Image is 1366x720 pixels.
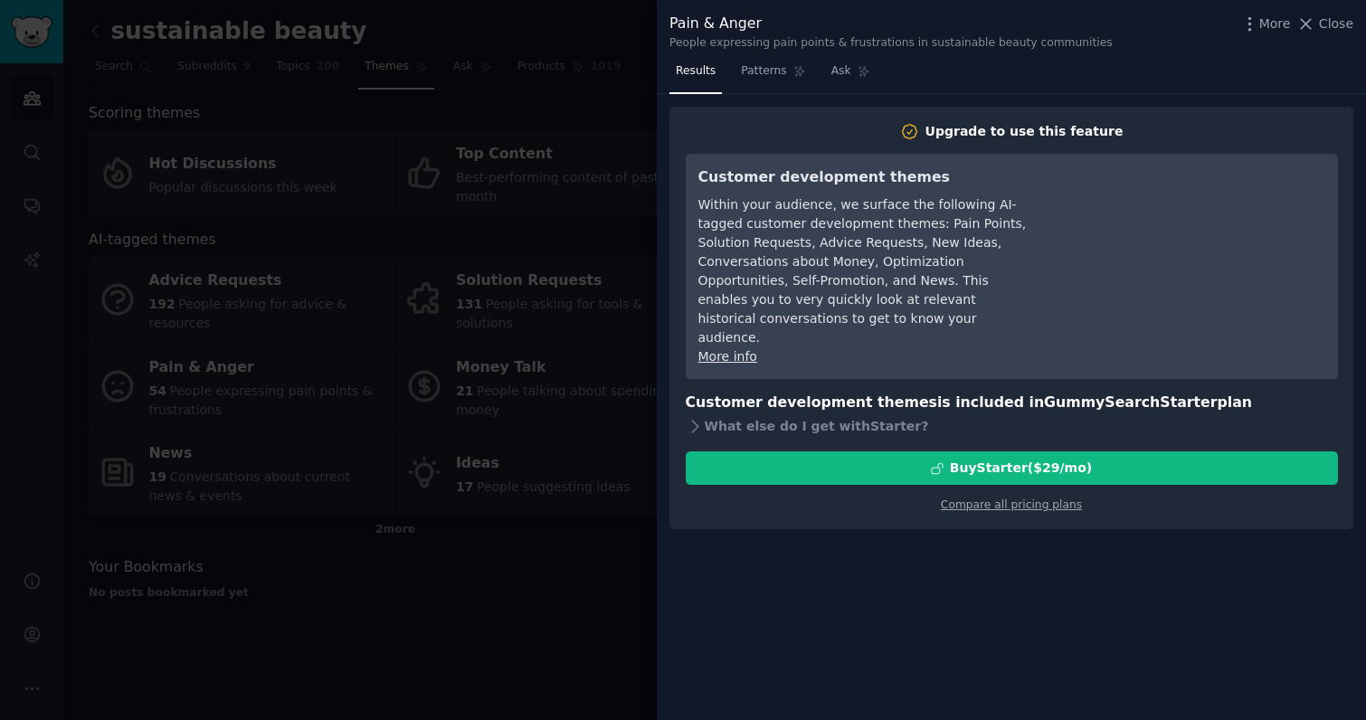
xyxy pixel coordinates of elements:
button: More [1240,14,1291,33]
div: Pain & Anger [669,13,1113,35]
a: Patterns [735,57,811,94]
span: Patterns [741,63,786,80]
a: Compare all pricing plans [941,498,1082,511]
div: Within your audience, we surface the following AI-tagged customer development themes: Pain Points... [698,195,1029,347]
div: Buy Starter ($ 29 /mo ) [950,459,1092,478]
div: Upgrade to use this feature [925,122,1124,141]
h3: Customer development themes is included in plan [686,392,1338,414]
a: More info [698,349,757,364]
span: Close [1319,14,1353,33]
span: Results [676,63,716,80]
div: What else do I get with Starter ? [686,413,1338,439]
span: More [1259,14,1291,33]
span: GummySearch Starter [1044,393,1217,411]
iframe: YouTube video player [1054,166,1325,302]
a: Ask [825,57,877,94]
h3: Customer development themes [698,166,1029,189]
span: Ask [831,63,851,80]
a: Results [669,57,722,94]
div: People expressing pain points & frustrations in sustainable beauty communities [669,35,1113,52]
button: Close [1296,14,1353,33]
button: BuyStarter($29/mo) [686,451,1338,485]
